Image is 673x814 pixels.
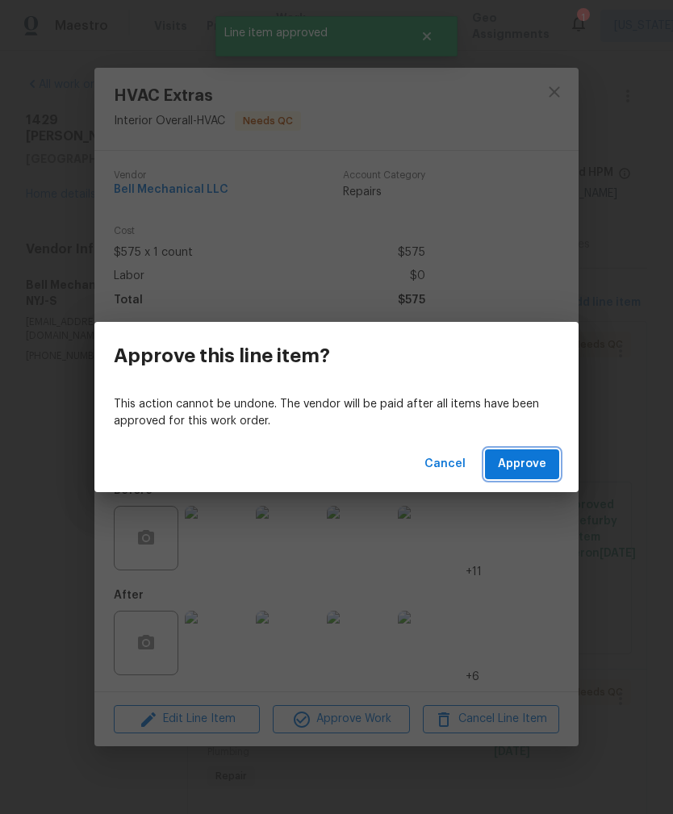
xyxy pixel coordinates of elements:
[485,449,559,479] button: Approve
[498,454,546,474] span: Approve
[418,449,472,479] button: Cancel
[424,454,466,474] span: Cancel
[114,396,559,430] p: This action cannot be undone. The vendor will be paid after all items have been approved for this...
[114,344,330,367] h3: Approve this line item?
